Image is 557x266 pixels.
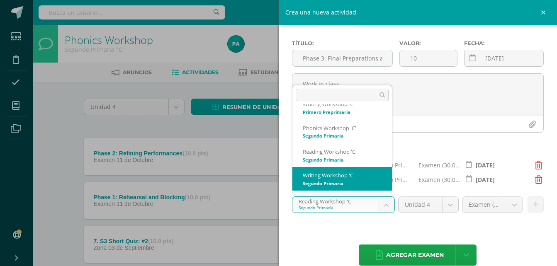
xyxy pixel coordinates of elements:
div: Reading Workshop 'C' [303,148,382,155]
div: Phonics Workshop 'C' [303,125,382,132]
div: Segundo Primaria [303,181,382,186]
div: Segundo Primaria [303,157,382,162]
div: Primero Preprimaria [303,110,382,114]
div: Segundo Primaria [303,133,382,138]
div: Writing Workshop 'C' [303,172,382,179]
